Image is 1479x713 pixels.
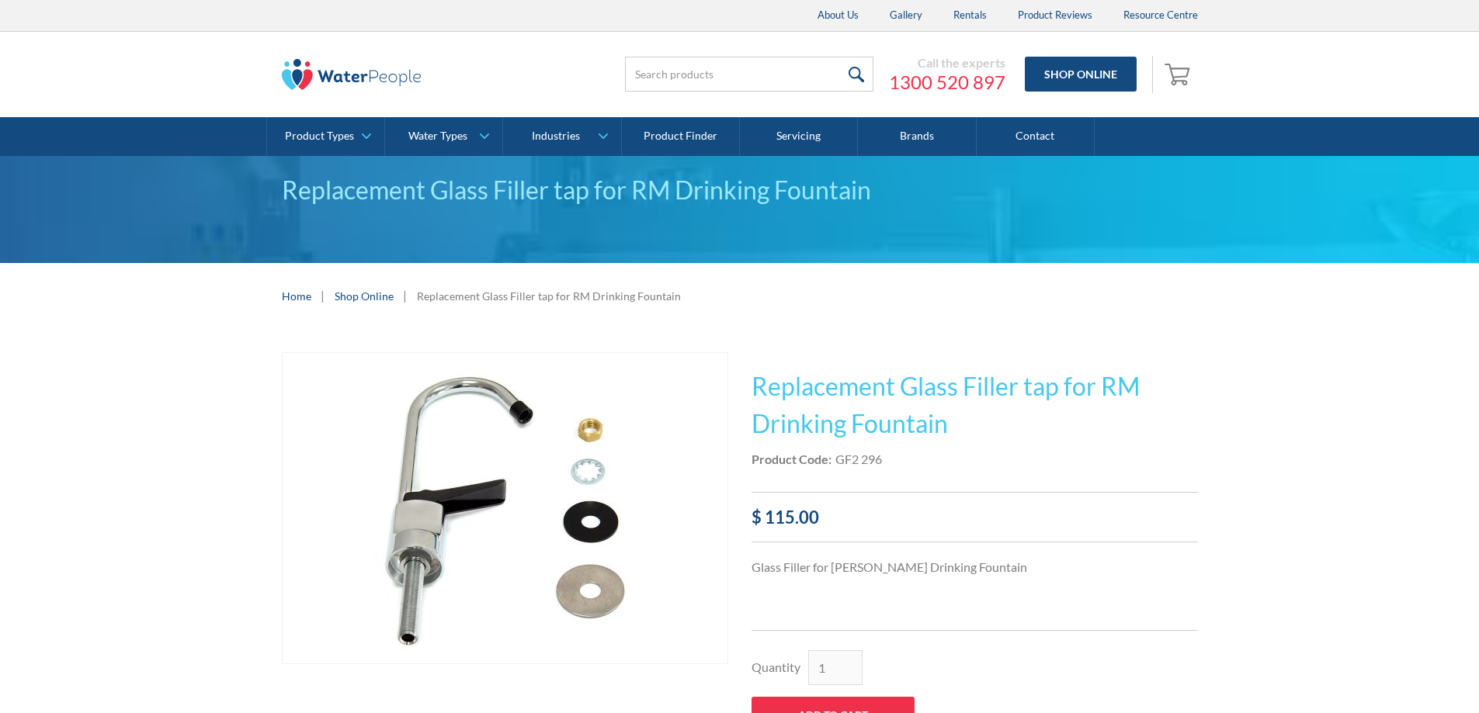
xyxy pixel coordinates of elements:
div: Call the experts [889,55,1005,71]
p: Glass Filler for [PERSON_NAME] Drinking Fountain [752,558,1198,576]
iframe: podium webchat widget bubble [1324,635,1479,713]
div: GF2 296 [835,450,882,469]
a: Shop Online [1025,57,1137,92]
a: Shop Online [335,288,394,304]
a: Brands [858,117,976,156]
input: Search products [625,57,873,92]
div: $ 115.00 [752,504,1198,530]
img: shopping cart [1165,61,1194,86]
div: Replacement Glass Filler tap for RM Drinking Fountain [417,288,681,304]
div: | [401,286,409,305]
p: ‍ [752,588,1198,607]
div: Product Types [285,130,354,143]
a: Contact [977,117,1095,156]
label: Quantity [752,658,800,677]
a: 1300 520 897 [889,71,1005,94]
a: Product Finder [622,117,740,156]
a: Water Types [385,117,502,156]
a: Product Types [267,117,384,156]
strong: Product Code: [752,452,832,466]
h1: Replacement Glass Filler tap for RM Drinking Fountain [752,368,1198,442]
a: Industries [503,117,620,156]
a: Open cart [1161,56,1198,93]
a: Home [282,288,311,304]
img: Replacement Glass Filler tap for RM Drinking Fountain [349,353,660,663]
img: The Water People [282,59,422,90]
div: Industries [532,130,580,143]
a: open lightbox [282,352,728,664]
div: | [319,286,327,305]
a: Servicing [740,117,858,156]
div: Replacement Glass Filler tap for RM Drinking Fountain [282,171,1198,209]
div: Water Types [408,130,467,143]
